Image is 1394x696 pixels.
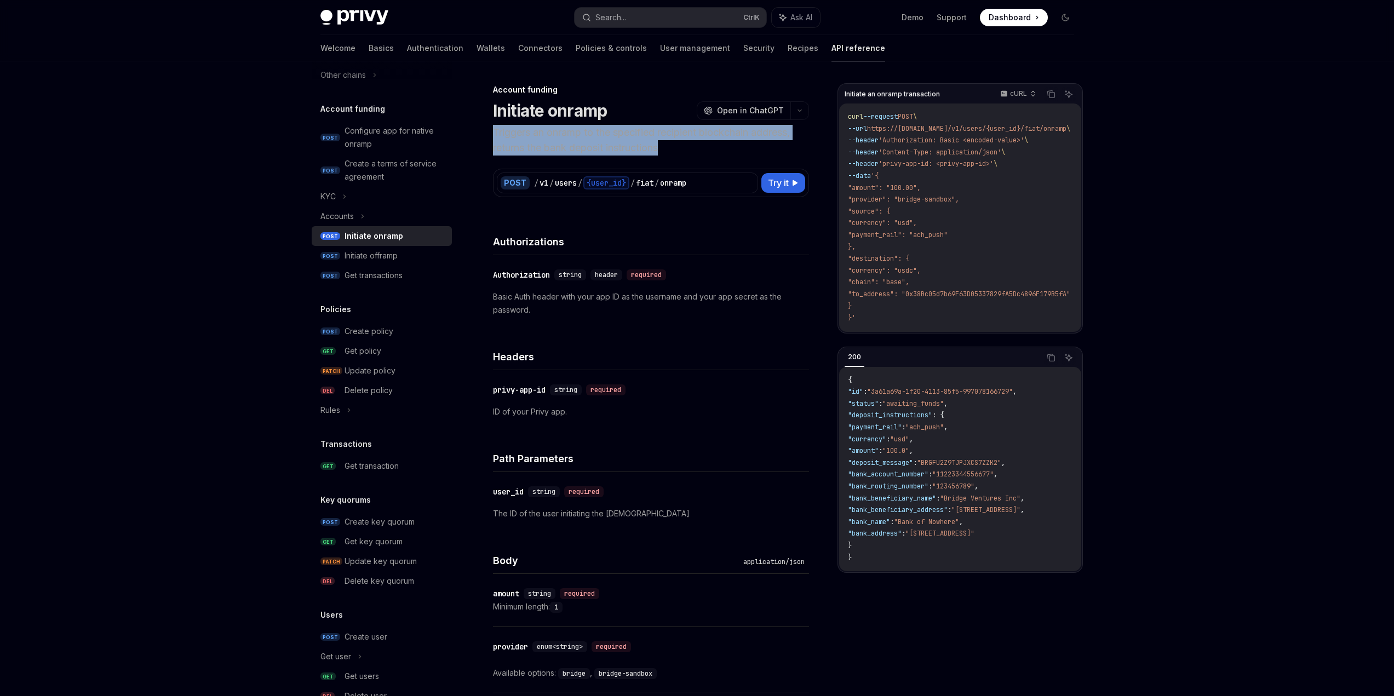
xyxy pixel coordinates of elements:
div: / [655,177,659,188]
div: Get policy [345,344,381,358]
a: Dashboard [980,9,1048,26]
h5: Policies [320,303,351,316]
span: POST [320,518,340,526]
a: PATCHUpdate key quorum [312,551,452,571]
div: Create policy [345,325,393,338]
div: fiat [636,177,653,188]
div: Available options: [493,666,809,680]
span: "id" [848,387,863,396]
div: Account funding [493,84,809,95]
span: "status" [848,399,879,408]
span: : [879,399,882,408]
span: GET [320,462,336,470]
span: \ [1066,124,1070,133]
div: Get users [345,670,379,683]
span: string [554,386,577,394]
div: required [560,588,599,599]
code: bridge [558,668,590,679]
a: Security [743,35,775,61]
span: , [1020,494,1024,503]
span: 'Authorization: Basic <encoded-value>' [879,136,1024,145]
span: : [902,529,905,538]
span: , [909,435,913,444]
button: Toggle dark mode [1057,9,1074,26]
div: provider [493,641,528,652]
span: --data [848,171,871,180]
span: "awaiting_funds" [882,399,944,408]
p: The ID of the user initiating the [DEMOGRAPHIC_DATA] [493,507,809,520]
span: } [848,553,852,562]
span: : [879,446,882,455]
span: , [1020,505,1024,514]
span: , [944,399,948,408]
div: application/json [739,556,809,567]
a: PATCHUpdate policy [312,361,452,381]
div: Update key quorum [345,555,417,568]
span: : [886,435,890,444]
span: }' [848,313,856,322]
h4: Authorizations [493,234,809,249]
div: Update policy [345,364,395,377]
button: Ask AI [1062,350,1076,365]
div: onramp [660,177,686,188]
span: \ [994,159,997,168]
span: 'Content-Type: application/json' [879,148,1001,157]
a: Recipes [788,35,818,61]
span: "deposit_instructions" [848,411,932,419]
div: privy-app-id [493,384,546,395]
span: "123456789" [932,482,974,491]
code: 1 [550,602,563,613]
div: amount [493,588,519,599]
a: Policies & controls [576,35,647,61]
div: Delete policy [345,384,393,397]
a: POSTCreate key quorum [312,512,452,532]
button: Copy the contents from the code block [1044,87,1058,101]
span: GET [320,347,336,355]
div: Create user [345,630,387,643]
span: --url [848,124,867,133]
div: required [564,486,604,497]
button: Open in ChatGPT [697,101,790,120]
span: "ach_push" [905,423,944,432]
a: GETGet policy [312,341,452,361]
div: Create a terms of service agreement [345,157,445,183]
span: "amount" [848,446,879,455]
span: "payment_rail" [848,423,902,432]
span: https://[DOMAIN_NAME]/v1/users/{user_id}/fiat/onramp [867,124,1066,133]
h4: Path Parameters [493,451,809,466]
span: Ask AI [790,12,812,23]
span: , [909,446,913,455]
span: "to_address": "0x38Bc05d7b69F63D05337829fA5Dc4896F179B5fA" [848,290,1070,298]
span: , [1013,387,1017,396]
p: Basic Auth header with your app ID as the username and your app secret as the password. [493,290,809,317]
button: Search...CtrlK [575,8,766,27]
div: 200 [845,350,864,364]
span: } [848,541,852,550]
h5: Users [320,608,343,622]
button: Ask AI [772,8,820,27]
span: Ctrl K [743,13,760,22]
div: required [592,641,631,652]
span: , [1001,458,1005,467]
a: POSTCreate a terms of service agreement [312,154,452,187]
span: }, [848,243,856,251]
div: user_id [493,486,524,497]
span: PATCH [320,367,342,375]
span: curl [848,112,863,121]
a: POSTCreate policy [312,321,452,341]
span: , [994,470,997,479]
span: enum<string> [537,642,583,651]
span: : [913,458,917,467]
span: { [848,376,852,384]
a: Authentication [407,35,463,61]
span: "usd" [890,435,909,444]
span: "bank_beneficiary_name" [848,494,936,503]
div: KYC [320,190,336,203]
div: Get user [320,650,351,663]
div: {user_id} [583,176,629,189]
a: API reference [831,35,885,61]
span: POST [898,112,913,121]
span: --header [848,159,879,168]
span: : [890,517,894,526]
a: POSTGet transactions [312,266,452,285]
